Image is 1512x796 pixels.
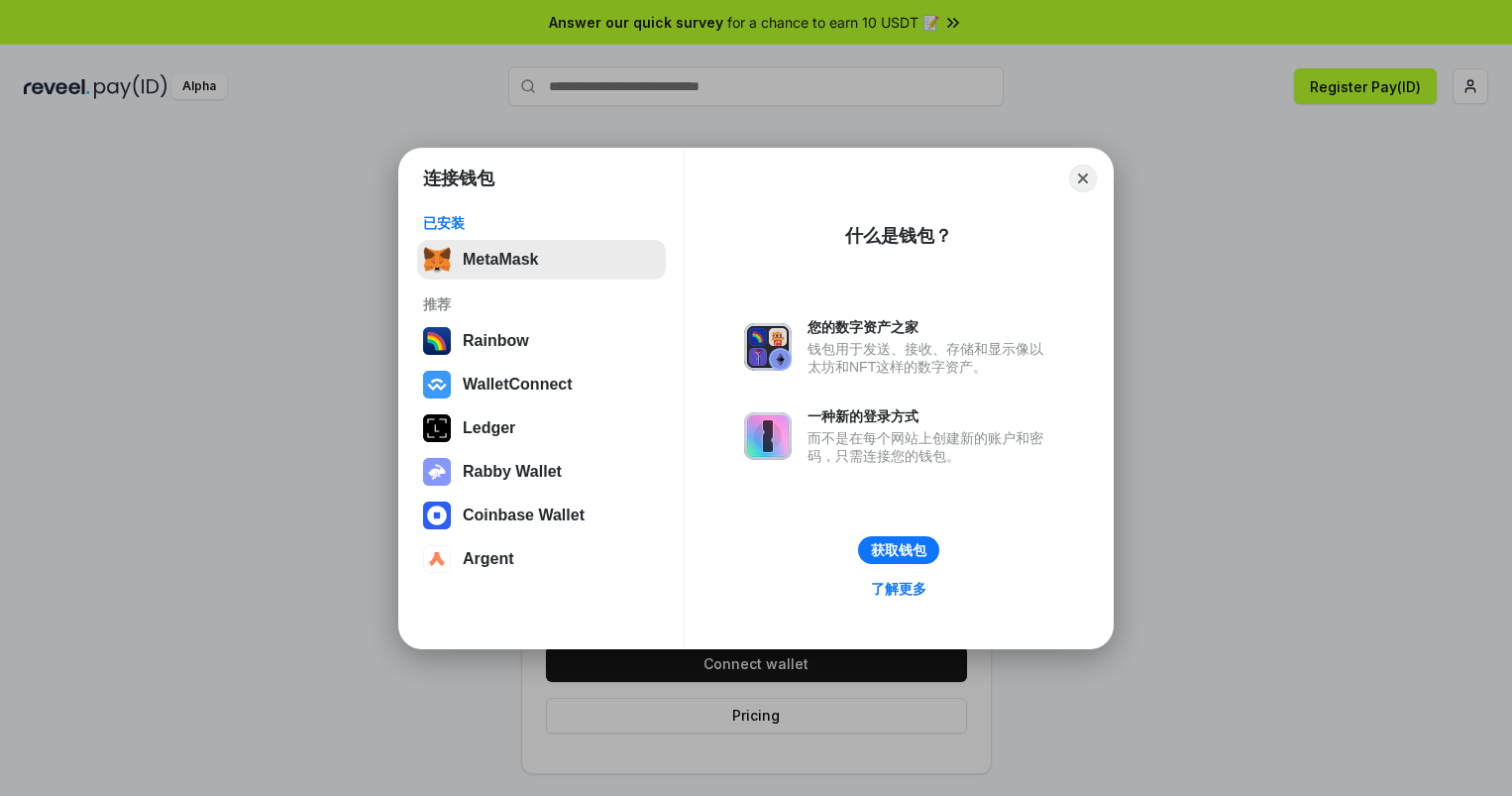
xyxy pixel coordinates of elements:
button: Coinbase Wallet [417,496,666,535]
div: 一种新的登录方式 [808,407,1053,425]
a: 了解更多 [859,576,938,602]
div: 已安装 [423,214,660,232]
div: 钱包用于发送、接收、存储和显示像以太坊和NFT这样的数字资产。 [808,340,1053,376]
div: Rainbow [463,332,529,350]
div: 什么是钱包？ [845,224,952,248]
button: Argent [417,539,666,579]
img: svg+xml,%3Csvg%20width%3D%22120%22%20height%3D%22120%22%20viewBox%3D%220%200%20120%20120%22%20fil... [423,327,451,355]
div: 您的数字资产之家 [808,318,1053,336]
div: 获取钱包 [871,541,926,559]
img: svg+xml,%3Csvg%20xmlns%3D%22http%3A%2F%2Fwww.w3.org%2F2000%2Fsvg%22%20fill%3D%22none%22%20viewBox... [423,458,451,486]
div: 而不是在每个网站上创建新的账户和密码，只需连接您的钱包。 [808,429,1053,465]
h1: 连接钱包 [423,167,494,190]
div: Ledger [463,419,515,437]
button: Rainbow [417,321,666,361]
img: svg+xml,%3Csvg%20fill%3D%22none%22%20height%3D%2233%22%20viewBox%3D%220%200%2035%2033%22%20width%... [423,246,451,274]
img: svg+xml,%3Csvg%20width%3D%2228%22%20height%3D%2228%22%20viewBox%3D%220%200%2028%2028%22%20fill%3D... [423,502,451,529]
button: Ledger [417,408,666,448]
img: svg+xml,%3Csvg%20width%3D%2228%22%20height%3D%2228%22%20viewBox%3D%220%200%2028%2028%22%20fill%3D... [423,545,451,573]
button: MetaMask [417,240,666,280]
button: 获取钱包 [858,536,939,564]
button: Close [1069,165,1097,192]
div: Rabby Wallet [463,463,562,481]
img: svg+xml,%3Csvg%20xmlns%3D%22http%3A%2F%2Fwww.w3.org%2F2000%2Fsvg%22%20fill%3D%22none%22%20viewBox... [744,323,792,371]
div: 推荐 [423,295,660,313]
img: svg+xml,%3Csvg%20xmlns%3D%22http%3A%2F%2Fwww.w3.org%2F2000%2Fsvg%22%20width%3D%2228%22%20height%3... [423,414,451,442]
div: MetaMask [463,251,538,269]
button: Rabby Wallet [417,452,666,492]
img: svg+xml,%3Csvg%20xmlns%3D%22http%3A%2F%2Fwww.w3.org%2F2000%2Fsvg%22%20fill%3D%22none%22%20viewBox... [744,412,792,460]
button: WalletConnect [417,365,666,404]
div: Coinbase Wallet [463,507,585,524]
img: svg+xml,%3Csvg%20width%3D%2228%22%20height%3D%2228%22%20viewBox%3D%220%200%2028%2028%22%20fill%3D... [423,371,451,398]
div: Argent [463,550,514,568]
div: WalletConnect [463,376,573,394]
div: 了解更多 [871,580,926,598]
